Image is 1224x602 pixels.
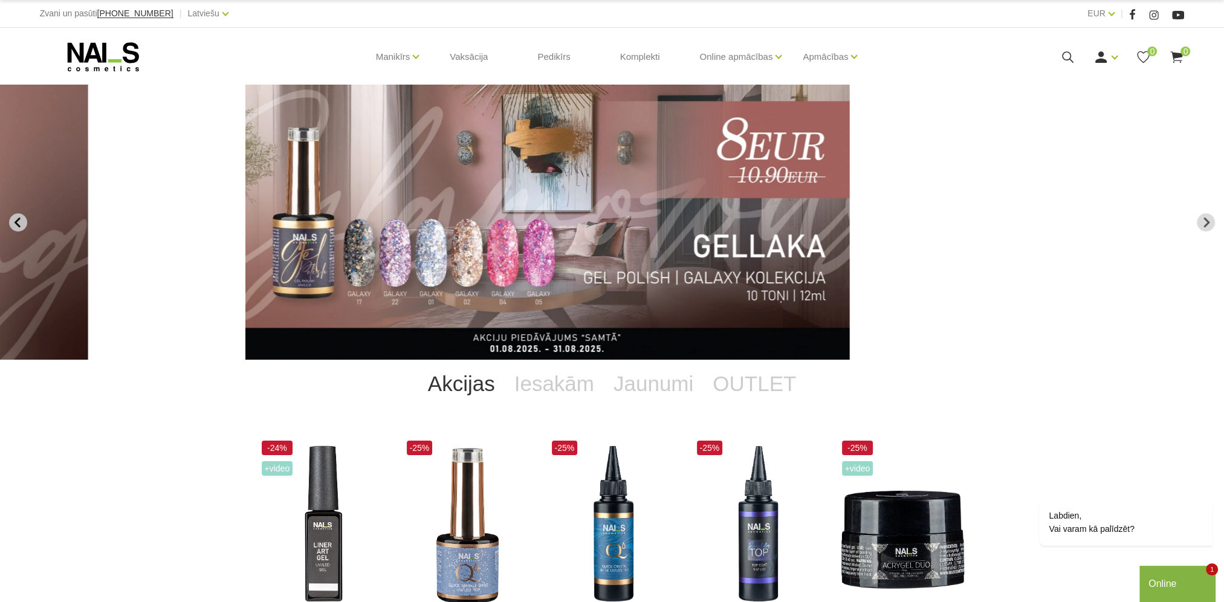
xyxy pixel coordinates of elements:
[9,213,27,231] button: Previous slide
[1180,47,1190,56] span: 0
[842,461,873,476] span: +Video
[245,85,980,360] li: 5 of 12
[1136,50,1151,65] a: 0
[552,441,578,455] span: -25%
[604,360,703,408] a: Jaunumi
[376,33,410,81] a: Manikīrs
[97,8,173,18] span: [PHONE_NUMBER]
[188,6,219,21] a: Latviešu
[505,360,604,408] a: Iesakām
[40,6,173,21] div: Zvani un pasūti
[803,33,848,81] a: Apmācības
[1087,6,1106,21] a: EUR
[1197,213,1215,231] button: Next slide
[1147,47,1157,56] span: 0
[610,28,670,86] a: Komplekti
[1000,390,1218,560] iframe: chat widget
[1139,563,1218,602] iframe: chat widget
[699,33,772,81] a: Online apmācības
[1169,50,1184,65] a: 0
[697,441,723,455] span: -25%
[842,441,873,455] span: -25%
[528,28,580,86] a: Pedikīrs
[1121,6,1123,21] span: |
[97,9,173,18] a: [PHONE_NUMBER]
[262,441,293,455] span: -24%
[262,461,293,476] span: +Video
[418,360,505,408] a: Akcijas
[180,6,182,21] span: |
[703,360,806,408] a: OUTLET
[407,441,433,455] span: -25%
[440,28,497,86] a: Vaksācija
